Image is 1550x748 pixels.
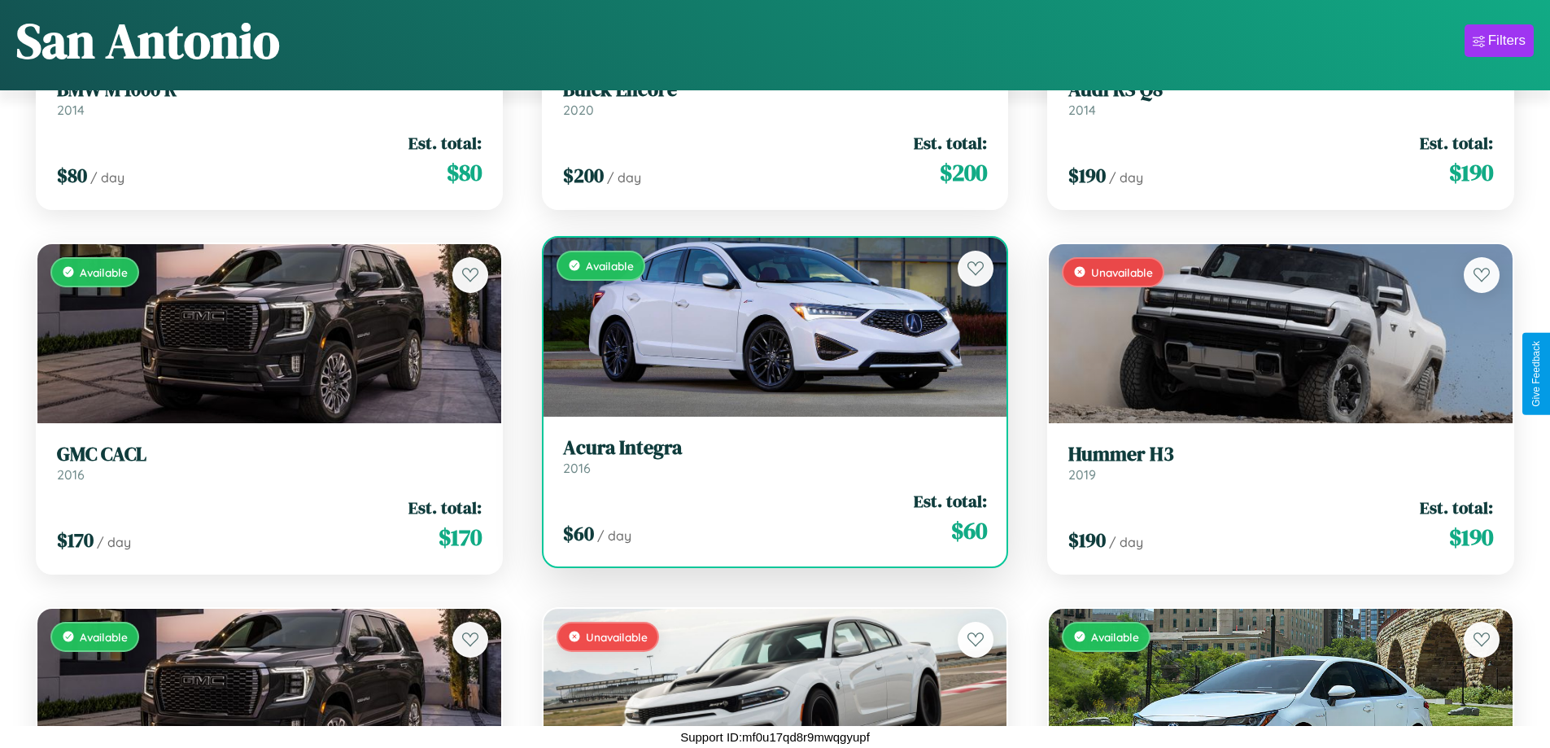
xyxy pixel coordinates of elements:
[57,162,87,189] span: $ 80
[57,527,94,553] span: $ 170
[586,259,634,273] span: Available
[914,489,987,513] span: Est. total:
[57,78,482,102] h3: BMW M 1000 R
[563,520,594,547] span: $ 60
[563,102,594,118] span: 2020
[80,630,128,644] span: Available
[1420,496,1493,519] span: Est. total:
[16,7,280,74] h1: San Antonio
[563,460,591,476] span: 2016
[1068,527,1106,553] span: $ 190
[1091,630,1139,644] span: Available
[97,534,131,550] span: / day
[680,726,870,748] p: Support ID: mf0u17qd8r9mwqgyupf
[57,443,482,466] h3: GMC CACL
[1109,169,1143,186] span: / day
[597,527,631,544] span: / day
[563,78,988,102] h3: Buick Encore
[57,466,85,483] span: 2016
[563,436,988,460] h3: Acura Integra
[1465,24,1534,57] button: Filters
[57,78,482,118] a: BMW M 1000 R2014
[57,443,482,483] a: GMC CACL2016
[1420,131,1493,155] span: Est. total:
[1109,534,1143,550] span: / day
[408,496,482,519] span: Est. total:
[408,131,482,155] span: Est. total:
[1068,466,1096,483] span: 2019
[1068,78,1493,102] h3: Audi RS Q8
[447,156,482,189] span: $ 80
[563,162,604,189] span: $ 200
[1068,78,1493,118] a: Audi RS Q82014
[1449,156,1493,189] span: $ 190
[1068,102,1096,118] span: 2014
[586,630,648,644] span: Unavailable
[1091,265,1153,279] span: Unavailable
[563,436,988,476] a: Acura Integra2016
[563,78,988,118] a: Buick Encore2020
[57,102,85,118] span: 2014
[1488,33,1526,49] div: Filters
[90,169,124,186] span: / day
[940,156,987,189] span: $ 200
[951,514,987,547] span: $ 60
[80,265,128,279] span: Available
[1449,521,1493,553] span: $ 190
[1068,443,1493,483] a: Hummer H32019
[1530,341,1542,407] div: Give Feedback
[607,169,641,186] span: / day
[439,521,482,553] span: $ 170
[1068,162,1106,189] span: $ 190
[914,131,987,155] span: Est. total:
[1068,443,1493,466] h3: Hummer H3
